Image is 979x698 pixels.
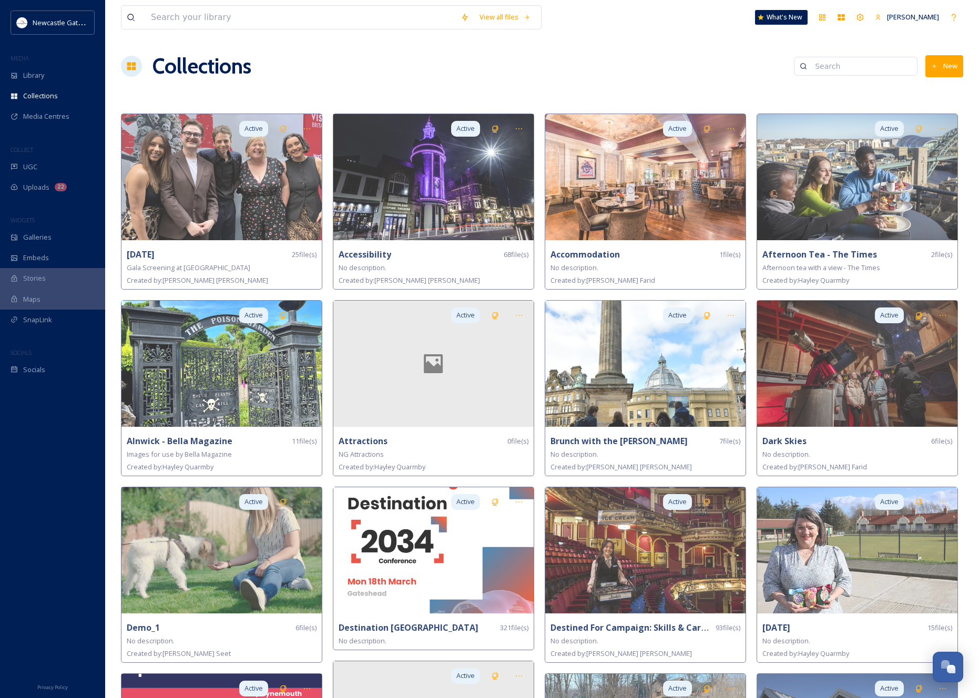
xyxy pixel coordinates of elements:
[292,436,317,446] span: 11 file(s)
[121,301,322,427] img: 35b8a984-b3a7-42fc-821b-3b9b54db91f3.jpg
[474,7,536,27] div: View all files
[550,449,598,459] span: No description.
[11,216,35,224] span: WIDGETS
[456,124,475,134] span: Active
[127,275,268,285] span: Created by: [PERSON_NAME] [PERSON_NAME]
[23,315,52,325] span: SnapLink
[668,497,687,507] span: Active
[127,249,155,260] strong: [DATE]
[550,622,719,633] strong: Destined For Campaign: Skills & Careers
[33,17,129,27] span: Newcastle Gateshead Initiative
[762,263,880,272] span: Afternoon tea with a view - The Times
[339,275,480,285] span: Created by: [PERSON_NAME] [PERSON_NAME]
[23,162,37,172] span: UGC
[23,273,46,283] span: Stories
[933,652,963,682] button: Open Chat
[295,623,317,633] span: 6 file(s)
[545,487,746,613] img: 1f2bb171-db69-413c-a79e-e77f61cc3654.jpg
[550,249,620,260] strong: Accommodation
[550,649,692,658] span: Created by: [PERSON_NAME] [PERSON_NAME]
[244,310,263,320] span: Active
[23,253,49,263] span: Embeds
[668,124,687,134] span: Active
[550,435,688,447] strong: Brunch with the [PERSON_NAME]
[550,263,598,272] span: No description.
[504,250,528,260] span: 68 file(s)
[931,436,952,446] span: 6 file(s)
[127,649,231,658] span: Created by: [PERSON_NAME] Seet
[545,114,746,240] img: ffb81cd3-05d2-45f6-b7c6-c9fa7c8d6d1e.jpg
[931,250,952,260] span: 2 file(s)
[550,275,655,285] span: Created by: [PERSON_NAME] Farid
[11,348,32,356] span: SOCIALS
[339,449,384,459] span: NG Attractions
[244,683,263,693] span: Active
[17,17,27,28] img: DqD9wEUd_400x400.jpg
[880,124,899,134] span: Active
[456,497,475,507] span: Active
[755,10,808,25] a: What's New
[23,111,69,121] span: Media Centres
[762,435,807,447] strong: Dark Skies
[244,497,263,507] span: Active
[23,365,45,375] span: Socials
[152,50,251,82] a: Collections
[339,622,478,633] strong: Destination [GEOGRAPHIC_DATA]
[127,462,213,471] span: Created by: Hayley Quarmby
[927,623,952,633] span: 15 file(s)
[127,622,160,633] strong: Demo_1
[23,70,44,80] span: Library
[121,114,322,240] img: 161f566a-9dc4-49ca-b566-4a8fa5819c4b.jpg
[339,435,387,447] strong: Attractions
[339,462,425,471] span: Created by: Hayley Quarmby
[37,684,68,691] span: Privacy Policy
[762,275,849,285] span: Created by: Hayley Quarmby
[762,636,810,645] span: No description.
[23,232,52,242] span: Galleries
[507,436,528,446] span: 0 file(s)
[668,683,687,693] span: Active
[810,56,912,77] input: Search
[757,114,957,240] img: ebaa4625-86fd-4369-84a0-e3231baa62d4.jpg
[244,124,263,134] span: Active
[880,683,899,693] span: Active
[456,310,475,320] span: Active
[762,449,810,459] span: No description.
[880,497,899,507] span: Active
[762,649,849,658] span: Created by: Hayley Quarmby
[762,462,867,471] span: Created by: [PERSON_NAME] Farid
[550,636,598,645] span: No description.
[500,623,528,633] span: 321 file(s)
[23,182,49,192] span: Uploads
[719,436,740,446] span: 7 file(s)
[292,250,317,260] span: 25 file(s)
[23,91,58,101] span: Collections
[456,671,475,681] span: Active
[333,114,534,240] img: 1001480c-2bef-47fe-af75-9f6468cf3e4e.jpg
[550,462,692,471] span: Created by: [PERSON_NAME] [PERSON_NAME]
[11,54,29,62] span: MEDIA
[887,12,939,22] span: [PERSON_NAME]
[127,263,250,272] span: Gala Screening at [GEOGRAPHIC_DATA]
[146,6,455,29] input: Search your library
[37,680,68,693] a: Privacy Policy
[870,7,944,27] a: [PERSON_NAME]
[127,449,232,459] span: Images for use by Bella Magazine
[333,487,534,613] img: 7d06cbc9-ca3c-435f-b08f-fadb88bc3dc9.jpg
[880,310,899,320] span: Active
[757,301,957,427] img: a3bf389e-1240-4d88-ad7f-5d39502e4adb.jpg
[339,249,391,260] strong: Accessibility
[716,623,740,633] span: 93 file(s)
[757,487,957,613] img: d704627c-796b-4cdf-a828-4e297b7f795b.jpg
[121,487,322,613] img: dbd7db75-27ff-4f1d-a1aa-2299b1f0e003.jpg
[762,622,790,633] strong: [DATE]
[23,294,40,304] span: Maps
[545,301,746,427] img: fe2bb3a5-0159-4ae8-8961-d34f9c8264f7.jpg
[127,636,175,645] span: No description.
[668,310,687,320] span: Active
[339,636,386,645] span: No description.
[55,183,67,191] div: 22
[127,435,232,447] strong: Alnwick - Bella Magazine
